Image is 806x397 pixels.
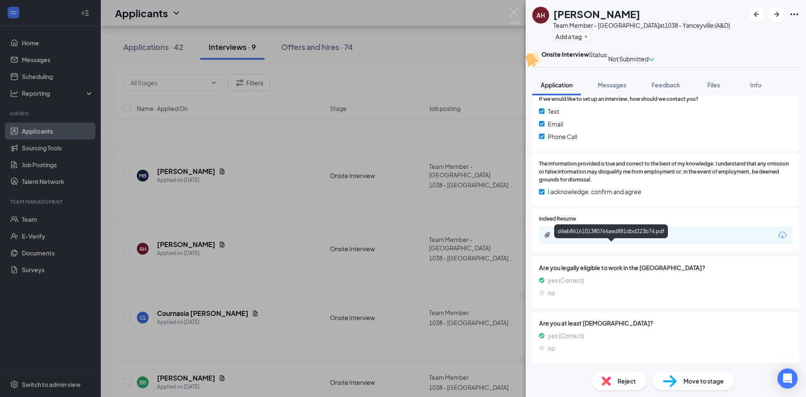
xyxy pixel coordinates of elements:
div: Open Intercom Messenger [777,368,798,389]
span: yes (Correct) [548,276,584,285]
div: d4eb8616101380766aed881dbd223b74.pdf [554,224,668,238]
span: no [548,288,555,297]
span: Are you at least [DEMOGRAPHIC_DATA]? [539,318,793,328]
span: Text [548,107,559,116]
button: ArrowRight [769,7,784,22]
span: The information provided is true and correct to the best of my knowledge. I understand that any o... [539,160,793,184]
span: I acknowledge, confirm and agree [548,187,641,196]
div: Status : [589,50,608,67]
span: Phone Call [548,132,577,141]
span: Email [548,119,563,129]
span: yes (Correct) [548,331,584,340]
svg: Plus [584,34,589,39]
svg: ArrowRight [772,9,782,19]
span: Not Submitted [608,54,649,63]
b: Onsite Interview [542,50,589,58]
h1: [PERSON_NAME] [553,7,640,21]
div: AH [536,11,545,19]
span: Indeed Resume [539,215,576,223]
div: Team Member - [GEOGRAPHIC_DATA] at 1038 - Yanceyville (A&D) [553,21,730,29]
span: Move to stage [683,376,724,386]
svg: Download [777,230,788,240]
span: Messages [598,81,626,89]
button: ArrowLeftNew [749,7,764,22]
span: If we would like to set up an interview, how should we contact you? [539,95,699,103]
span: Application [541,81,573,89]
svg: Paperclip [544,231,551,238]
span: down [649,57,654,63]
span: Info [750,81,762,89]
svg: ArrowLeftNew [751,9,762,19]
span: Are you legally eligible to work in the [GEOGRAPHIC_DATA]? [539,263,793,272]
span: Files [707,81,720,89]
svg: Ellipses [789,9,799,19]
span: Feedback [652,81,680,89]
span: Reject [618,376,636,386]
button: PlusAdd a tag [553,32,591,41]
span: no [548,344,555,353]
a: Paperclipd4eb8616101380766aed881dbd223b74.pdf [544,231,680,239]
